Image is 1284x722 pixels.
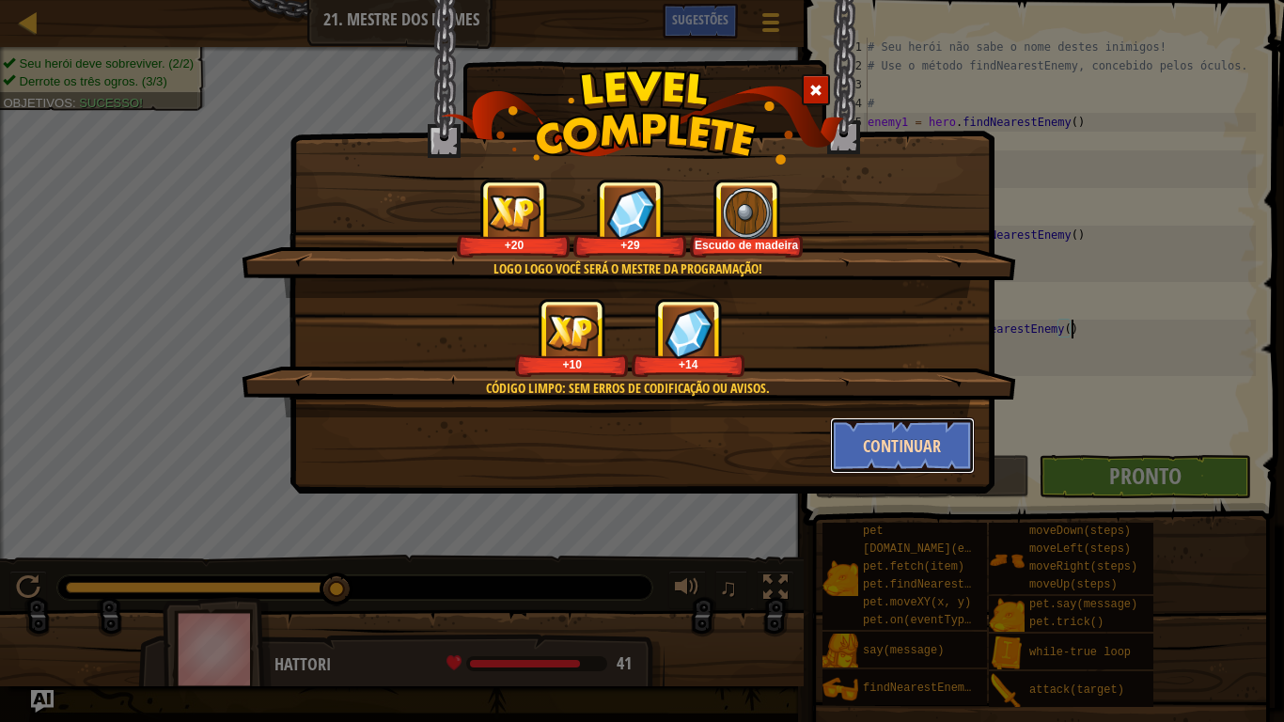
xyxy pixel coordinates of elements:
[721,187,773,239] img: portrait.png
[519,357,625,371] div: +10
[635,357,742,371] div: +14
[577,238,683,252] div: +29
[665,306,713,358] img: reward_icon_gems.png
[441,70,844,165] img: level_complete.png
[694,238,800,252] div: Escudo de madeira
[830,417,976,474] button: Continuar
[461,238,567,252] div: +20
[488,195,540,231] img: reward_icon_xp.png
[331,379,924,398] div: Código Limpo: sem erros de codificação ou avisos.
[606,187,655,239] img: reward_icon_gems.png
[546,314,599,351] img: reward_icon_xp.png
[331,259,924,278] div: Logo logo você será o mestre da programação!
